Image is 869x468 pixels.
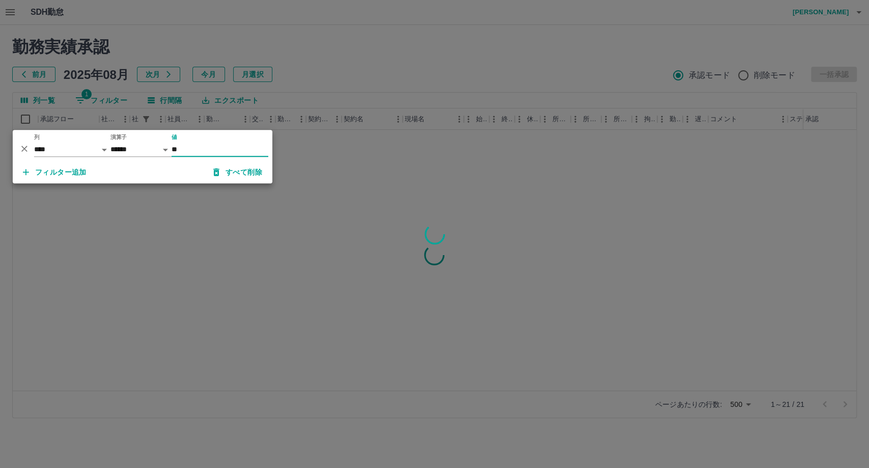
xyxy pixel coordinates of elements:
[34,133,40,141] label: 列
[17,141,32,156] button: 削除
[172,133,177,141] label: 値
[15,163,95,181] button: フィルター追加
[205,163,270,181] button: すべて削除
[110,133,127,141] label: 演算子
